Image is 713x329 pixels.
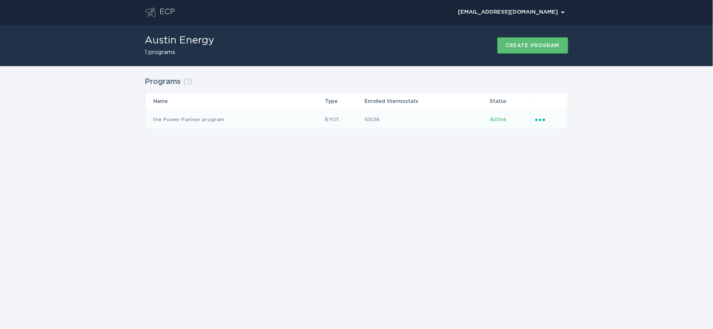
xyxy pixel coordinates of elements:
div: Popover menu [455,6,568,19]
div: ECP [160,7,175,17]
div: [EMAIL_ADDRESS][DOMAIN_NAME] [458,10,565,15]
div: Popover menu [535,115,560,124]
h1: Austin Energy [145,36,215,45]
th: Status [489,93,534,110]
h2: 1 programs [145,50,215,55]
span: ( 1 ) [184,78,193,86]
button: Go to dashboard [145,7,156,17]
th: Enrolled thermostats [364,93,489,110]
button: Create program [497,37,568,54]
tr: d138714fb4724cd7b271465fac671896 [145,110,568,129]
button: Open user account details [455,6,568,19]
tr: Table Headers [145,93,568,110]
div: Create program [506,43,560,48]
td: BYOT [324,110,365,129]
td: the Power Partner program [145,110,324,129]
th: Type [324,93,365,110]
span: Active [490,117,506,122]
th: Name [145,93,324,110]
h2: Programs [145,74,181,89]
td: 10538 [364,110,489,129]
